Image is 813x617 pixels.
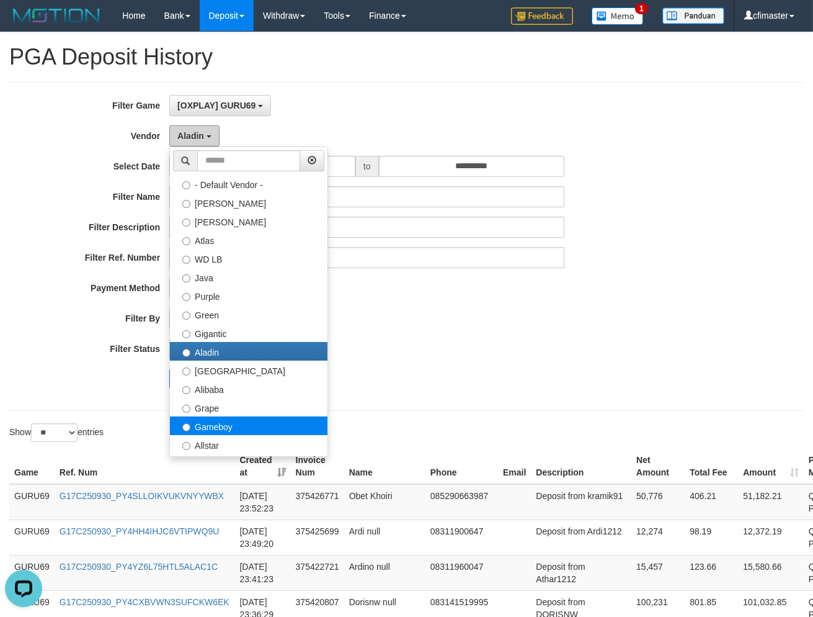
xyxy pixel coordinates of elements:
select: Showentries [31,423,78,442]
label: Xtr [170,454,327,472]
label: [GEOGRAPHIC_DATA] [170,361,327,379]
td: 375425699 [291,520,344,555]
td: 15,580.66 [738,555,804,590]
td: 12,274 [631,520,685,555]
input: Gameboy [182,423,190,431]
label: Green [170,305,327,323]
a: G17C250930_PY4SLLOIKVUKVNYYWBX [60,491,224,501]
td: GURU69 [9,520,55,555]
td: 375422721 [291,555,344,590]
td: 08311900647 [425,520,498,555]
td: GURU69 [9,555,55,590]
img: Feedback.jpg [511,7,573,25]
label: Gigantic [170,323,327,342]
label: Grape [170,398,327,417]
input: Atlas [182,237,190,245]
span: 1 [635,3,648,14]
td: [DATE] 23:41:23 [234,555,290,590]
input: Green [182,312,190,320]
span: [OXPLAY] GURU69 [177,101,255,110]
button: Aladin [169,125,220,146]
input: Purple [182,293,190,301]
button: [OXPLAY] GURU69 [169,95,271,116]
td: [DATE] 23:49:20 [234,520,290,555]
td: 085290663987 [425,484,498,520]
a: G17C250930_PY4YZ6L75HTL5ALAC1C [60,562,218,572]
th: Game [9,449,55,484]
input: - Default Vendor - [182,181,190,189]
span: Aladin [177,131,204,141]
label: - Default Vendor - [170,174,327,193]
label: WD LB [170,249,327,268]
input: [PERSON_NAME] [182,218,190,227]
label: [PERSON_NAME] [170,193,327,212]
th: Ref. Num [55,449,235,484]
th: Name [344,449,425,484]
h1: PGA Deposit History [9,45,804,70]
td: 406.21 [685,484,738,520]
td: Deposit from Ardi1212 [531,520,631,555]
a: G17C250930_PY4CXBVWN3SUFCKW6EK [60,597,229,607]
img: panduan.png [662,7,724,24]
td: Deposit from Athar1212 [531,555,631,590]
label: Atlas [170,230,327,249]
img: MOTION_logo.png [9,6,104,25]
input: Alibaba [182,386,190,394]
td: Ardi null [344,520,425,555]
label: Gameboy [170,417,327,435]
th: Net Amount [631,449,685,484]
input: Aladin [182,349,190,357]
td: 12,372.19 [738,520,804,555]
td: 08311960047 [425,555,498,590]
input: WD LB [182,256,190,264]
label: Show entries [9,423,104,442]
label: Allstar [170,435,327,454]
td: 50,776 [631,484,685,520]
td: 51,182.21 [738,484,804,520]
img: Button%20Memo.svg [592,7,644,25]
th: Description [531,449,631,484]
th: Email [498,449,531,484]
td: GURU69 [9,484,55,520]
span: to [355,156,379,177]
input: Allstar [182,442,190,450]
td: [DATE] 23:52:23 [234,484,290,520]
label: Purple [170,286,327,305]
td: Ardino null [344,555,425,590]
label: Alibaba [170,379,327,398]
td: 123.66 [685,555,738,590]
a: G17C250930_PY4HH4IHJC6VTIPWQ9U [60,526,220,536]
input: [PERSON_NAME] [182,200,190,208]
td: 15,457 [631,555,685,590]
input: Grape [182,405,190,413]
th: Invoice Num [291,449,344,484]
td: 98.19 [685,520,738,555]
th: Amount: activate to sort column ascending [738,449,804,484]
label: [PERSON_NAME] [170,212,327,230]
td: Obet Khoiri [344,484,425,520]
label: Java [170,268,327,286]
input: Gigantic [182,330,190,338]
input: Java [182,274,190,282]
th: Created at: activate to sort column ascending [234,449,290,484]
input: [GEOGRAPHIC_DATA] [182,367,190,376]
th: Total Fee [685,449,738,484]
td: 375426771 [291,484,344,520]
th: Phone [425,449,498,484]
button: Open LiveChat chat widget [5,5,42,42]
td: Deposit from kramik91 [531,484,631,520]
label: Aladin [170,342,327,361]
